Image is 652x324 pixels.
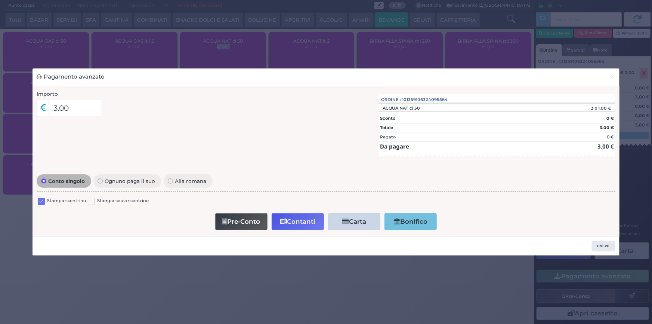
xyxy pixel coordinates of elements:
[37,90,58,98] label: Importo
[384,213,437,230] button: Bonifico
[380,134,396,140] div: Pagato
[379,106,424,111] div: ACQUA NAT cl 50
[381,97,401,103] span: Ordine :
[600,125,614,130] strong: 3.00 €
[597,143,614,150] strong: 3.00 €
[380,143,409,150] strong: Da pagare
[272,213,324,230] button: Contanti
[380,125,393,130] strong: Totale
[380,116,395,121] strong: Sconto
[556,106,615,111] div: 3 x 1.00 €
[97,198,149,205] label: Stampa copia scontrino
[607,134,614,140] div: 0 €
[46,178,87,184] span: Conto singolo
[49,100,102,116] input: Es. 30.99
[173,178,208,184] span: Alla romana
[215,213,268,230] button: Pre-Conto
[328,213,380,230] button: Carta
[47,198,86,205] label: Stampa scontrino
[606,68,619,85] button: Chiudi
[37,73,105,81] h3: Pagamento avanzato
[103,178,157,184] span: Ognuno paga il suo
[592,241,615,251] button: Chiudi
[402,97,448,103] span: 101359106324095564
[606,116,614,121] strong: 0 €
[611,73,615,81] span: ×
